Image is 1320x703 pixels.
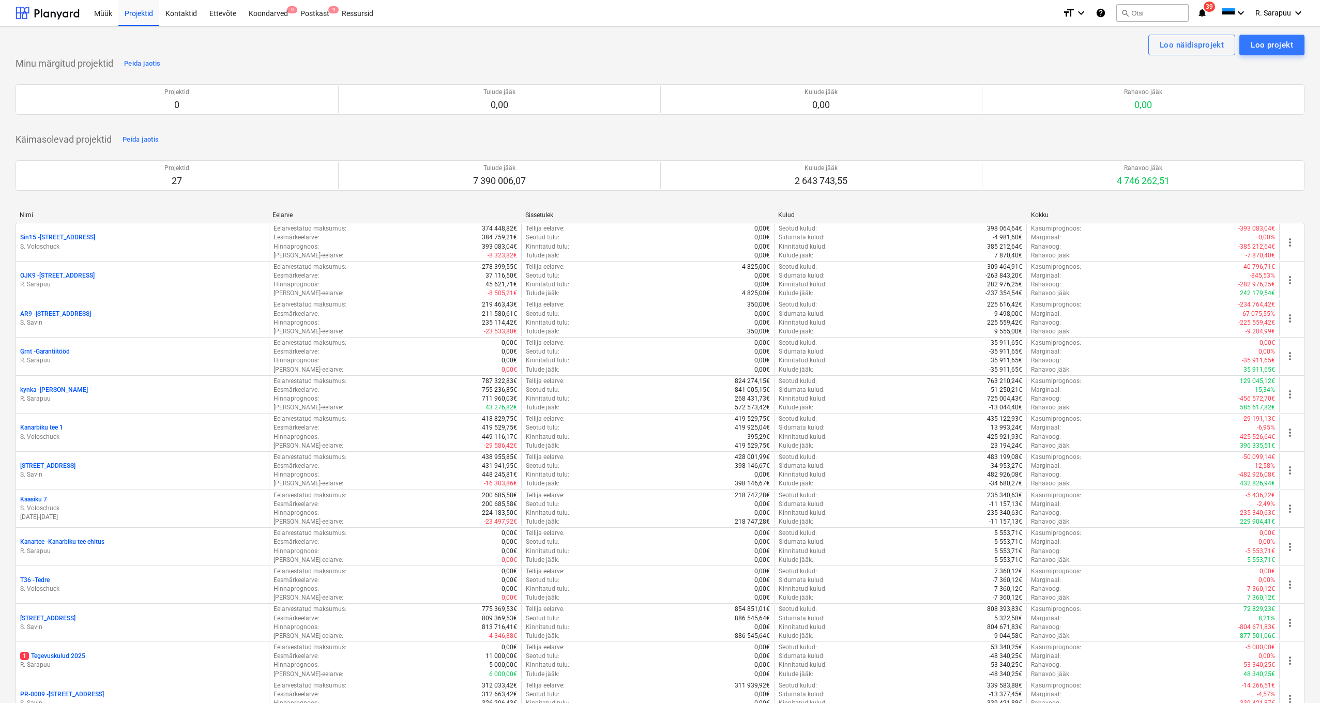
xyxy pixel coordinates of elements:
[779,433,827,441] p: Kinnitatud kulud :
[526,453,565,462] p: Tellija eelarve :
[20,538,104,546] p: Kanartee - Kanarbiku tee ehitus
[20,386,88,394] p: kynka - [PERSON_NAME]
[987,280,1022,289] p: 282 976,25€
[526,356,569,365] p: Kinnitatud tulu :
[795,164,847,173] p: Kulude jääk
[482,423,517,432] p: 419 529,75€
[526,339,565,347] p: Tellija eelarve :
[754,356,770,365] p: 0,00€
[1284,388,1296,401] span: more_vert
[526,271,559,280] p: Seotud tulu :
[1031,318,1061,327] p: Rahavoog :
[985,289,1022,298] p: -237 354,54€
[987,300,1022,309] p: 225 616,42€
[1255,9,1291,17] span: R. Sarapuu
[1242,356,1275,365] p: -35 911,65€
[274,453,346,462] p: Eelarvestatud maksumus :
[1238,433,1275,441] p: -425 526,64€
[20,661,265,669] p: R. Sarapuu
[526,377,565,386] p: Tellija eelarve :
[987,377,1022,386] p: 763 210,24€
[274,271,319,280] p: Eesmärkeelarve :
[484,327,517,336] p: -23 533,80€
[526,289,559,298] p: Tulude jääk :
[20,614,75,623] p: [STREET_ADDRESS]
[1284,464,1296,477] span: more_vert
[20,470,265,479] p: S. Savin
[742,263,770,271] p: 4 825,00€
[502,356,517,365] p: 0,00€
[747,300,770,309] p: 350,00€
[754,339,770,347] p: 0,00€
[272,211,517,219] div: Eelarve
[274,339,346,347] p: Eelarvestatud maksumus :
[779,318,827,327] p: Kinnitatud kulud :
[1031,339,1081,347] p: Kasumiprognoos :
[1096,7,1106,19] i: Abikeskus
[779,423,825,432] p: Sidumata kulud :
[20,242,265,251] p: S. Voloschuck
[754,224,770,233] p: 0,00€
[1031,251,1071,260] p: Rahavoo jääk :
[1204,2,1215,12] span: 39
[20,433,265,441] p: S. Voloschuck
[994,327,1022,336] p: 9 555,00€
[1031,377,1081,386] p: Kasumiprognoos :
[16,133,112,146] p: Käimasolevad projektid
[485,280,517,289] p: 45 621,71€
[1121,9,1129,17] span: search
[1031,280,1061,289] p: Rahavoog :
[1242,263,1275,271] p: -40 796,71€
[1031,233,1061,242] p: Marginaal :
[473,175,526,187] p: 7 390 006,07
[20,347,265,365] div: Grnt -GarantiitöödR. Sarapuu
[274,394,319,403] p: Hinnaprognoos :
[1240,377,1275,386] p: 129 045,12€
[483,99,515,111] p: 0,00
[735,423,770,432] p: 419 925,04€
[1031,211,1276,219] div: Kokku
[526,318,569,327] p: Kinnitatud tulu :
[20,513,265,522] p: [DATE] - [DATE]
[1031,263,1081,271] p: Kasumiprognoos :
[735,415,770,423] p: 419 529,75€
[526,251,559,260] p: Tulude jääk :
[989,386,1022,394] p: -51 250,21€
[20,310,265,327] div: AR9 -[STREET_ADDRESS]S. Savin
[20,495,47,504] p: Kaasiku 7
[526,394,569,403] p: Kinnitatud tulu :
[274,289,343,298] p: [PERSON_NAME]-eelarve :
[526,263,565,271] p: Tellija eelarve :
[1255,386,1275,394] p: 15,34%
[482,394,517,403] p: 711 960,03€
[20,623,265,632] p: S. Savin
[274,377,346,386] p: Eelarvestatud maksumus :
[795,175,847,187] p: 2 643 743,55
[482,224,517,233] p: 374 448,82€
[274,318,319,327] p: Hinnaprognoos :
[735,394,770,403] p: 268 431,73€
[526,423,559,432] p: Seotud tulu :
[779,415,817,423] p: Seotud kulud :
[482,233,517,242] p: 384 759,21€
[779,377,817,386] p: Seotud kulud :
[526,327,559,336] p: Tulude jääk :
[1117,164,1170,173] p: Rahavoo jääk
[1148,35,1235,55] button: Loo näidisprojekt
[1268,653,1320,703] iframe: Chat Widget
[779,242,827,251] p: Kinnitatud kulud :
[1246,327,1275,336] p: -9 204,99€
[779,310,825,318] p: Sidumata kulud :
[754,280,770,289] p: 0,00€
[485,403,517,412] p: 43 276,82€
[1031,394,1061,403] p: Rahavoog :
[20,233,95,242] p: Sin15 - [STREET_ADDRESS]
[1235,7,1247,19] i: keyboard_arrow_down
[482,415,517,423] p: 418 829,75€
[274,300,346,309] p: Eelarvestatud maksumus :
[1284,426,1296,439] span: more_vert
[20,386,265,403] div: kynka -[PERSON_NAME]R. Sarapuu
[805,88,838,97] p: Kulude jääk
[735,386,770,394] p: 841 005,15€
[1257,423,1275,432] p: -6,95%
